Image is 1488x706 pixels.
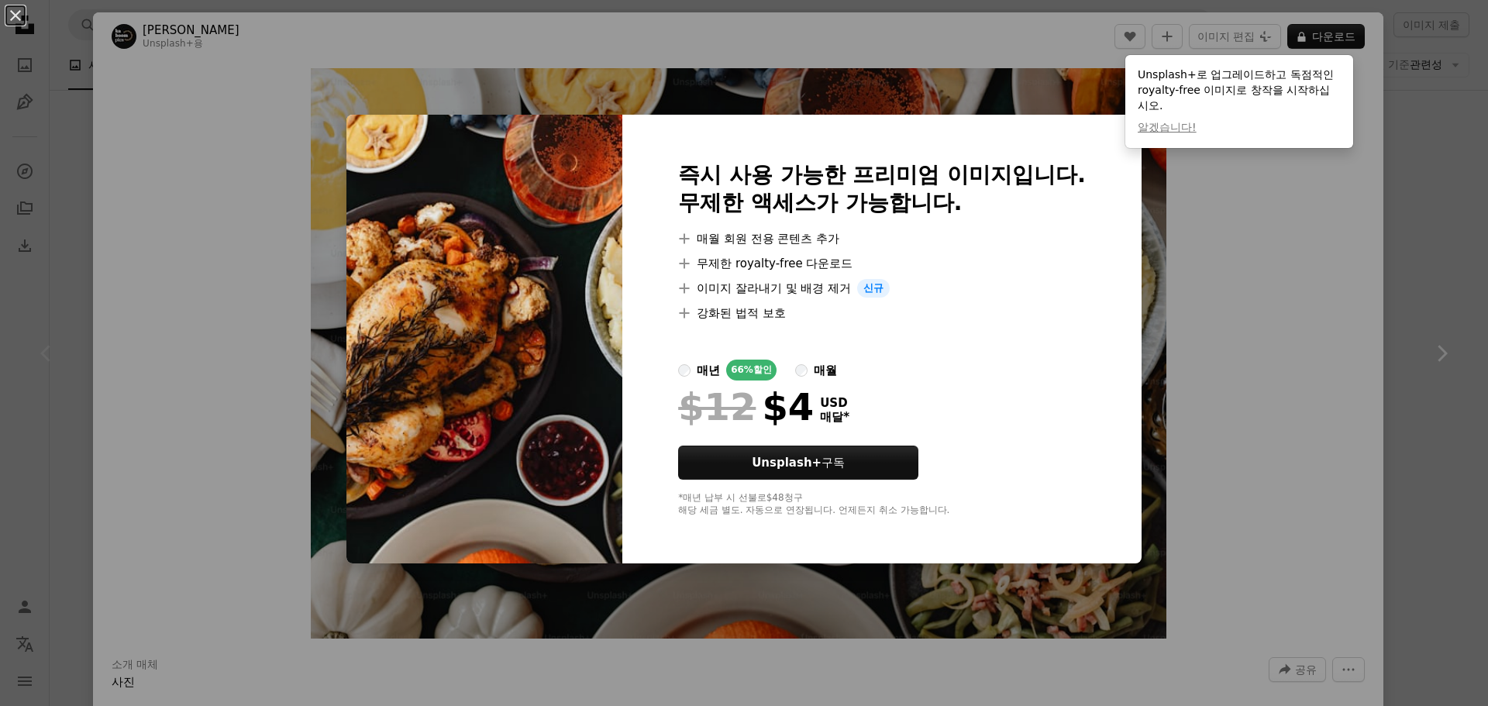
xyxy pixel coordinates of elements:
[678,304,1086,322] li: 강화된 법적 보호
[814,361,837,380] div: 매월
[678,387,814,427] div: $4
[678,492,1086,517] div: *매년 납부 시 선불로 $48 청구 해당 세금 별도. 자동으로 연장됩니다. 언제든지 취소 가능합니다.
[752,456,821,470] strong: Unsplash+
[795,364,808,377] input: 매월
[820,396,849,410] span: USD
[1138,120,1197,136] button: 알겠습니다!
[678,161,1086,217] h2: 즉시 사용 가능한 프리미엄 이미지입니다. 무제한 액세스가 가능합니다.
[678,254,1086,273] li: 무제한 royalty-free 다운로드
[857,279,890,298] span: 신규
[678,446,918,480] button: Unsplash+구독
[726,360,777,381] div: 66% 할인
[678,229,1086,248] li: 매월 회원 전용 콘텐츠 추가
[678,387,756,427] span: $12
[1125,55,1353,148] div: Unsplash+로 업그레이드하고 독점적인 royalty-free 이미지로 창작을 시작하십시오.
[346,115,622,563] img: premium_photo-1695635984829-2e5bf1f7af60
[678,364,691,377] input: 매년66%할인
[678,279,1086,298] li: 이미지 잘라내기 및 배경 제거
[697,361,720,380] div: 매년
